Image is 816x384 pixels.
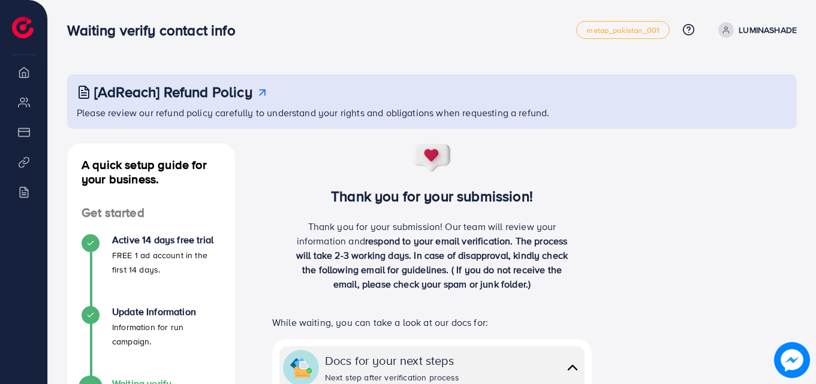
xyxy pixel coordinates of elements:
p: Information for run campaign. [112,320,221,349]
a: metap_pakistan_001 [576,21,670,39]
img: collapse [290,357,312,379]
h3: Waiting verify contact info [67,22,245,39]
h4: Active 14 days free trial [112,234,221,246]
p: FREE 1 ad account in the first 14 days. [112,248,221,277]
h4: A quick setup guide for your business. [67,158,235,186]
h3: [AdReach] Refund Policy [94,83,252,101]
div: Docs for your next steps [325,352,460,369]
a: LUMINASHADE [713,22,797,38]
h4: Update Information [112,306,221,318]
img: image [774,342,810,378]
h4: Get started [67,205,235,220]
li: Update Information [67,306,235,378]
li: Active 14 days free trial [67,234,235,306]
span: respond to your email verification. The process will take 2-3 working days. In case of disapprova... [296,234,568,291]
p: While waiting, you can take a look at our docs for: [272,315,592,329]
p: LUMINASHADE [739,23,797,37]
img: logo [12,17,34,38]
h3: Thank you for your submission! [254,188,610,205]
span: metap_pakistan_001 [586,26,660,34]
p: Thank you for your submission! Our team will review your information and [290,219,574,291]
img: success [412,143,452,173]
p: Please review our refund policy carefully to understand your rights and obligations when requesti... [77,105,790,120]
img: collapse [564,359,581,376]
div: Next step after verification process [325,371,460,383]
